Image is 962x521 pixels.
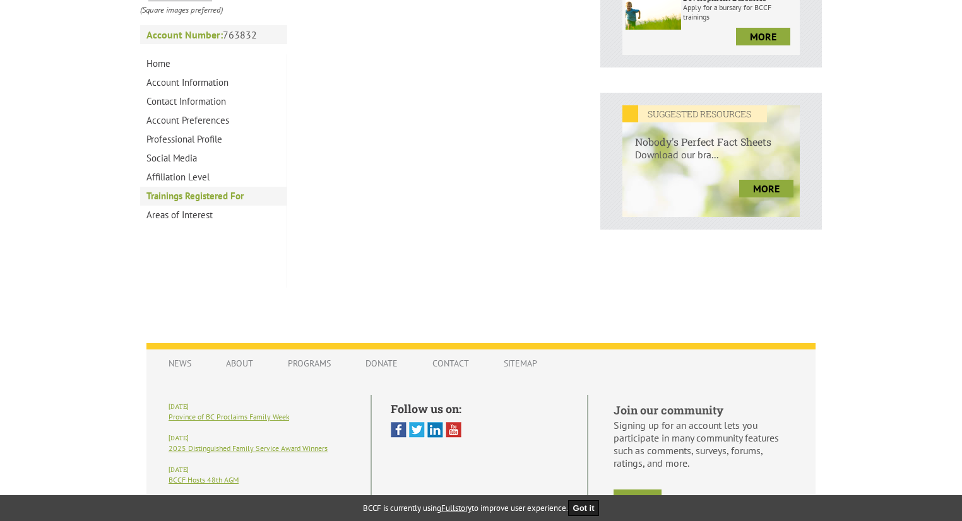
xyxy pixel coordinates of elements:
[446,422,461,438] img: You Tube
[169,475,239,484] a: BCCF Hosts 48th AGM
[140,130,287,149] a: Professional Profile
[622,105,767,122] em: SUGGESTED RESOURCES
[683,3,797,21] p: Apply for a bursary for BCCF trainings
[140,206,287,225] a: Areas of Interest
[169,412,289,421] a: Province of BC Proclaims Family Week
[169,443,328,453] a: 2025 Distinguished Family Service Award Winners
[427,422,443,438] img: Linked In
[140,187,287,206] a: Trainings Registered For
[736,28,790,45] a: more
[614,489,662,507] a: join
[140,92,287,111] a: Contact Information
[213,351,266,375] a: About
[169,434,352,442] h6: [DATE]
[409,422,425,438] img: Twitter
[739,180,793,197] a: more
[169,402,352,411] h6: [DATE]
[275,351,343,375] a: Programs
[140,4,223,15] i: (Square images preferred)
[140,73,287,92] a: Account Information
[146,28,223,41] strong: Account Number:
[140,25,287,44] p: 763832
[353,351,410,375] a: Donate
[169,465,352,474] h6: [DATE]
[441,503,472,513] a: Fullstory
[491,351,550,375] a: Sitemap
[614,419,793,469] p: Signing up for an account lets you participate in many community features such as comments, surve...
[140,168,287,187] a: Affiliation Level
[140,54,287,73] a: Home
[614,402,793,418] h5: Join our community
[568,500,600,516] button: Got it
[420,351,482,375] a: Contact
[391,401,568,416] h5: Follow us on:
[140,149,287,168] a: Social Media
[140,111,287,130] a: Account Preferences
[622,148,800,173] p: Download our bra...
[391,422,407,438] img: Facebook
[622,122,800,148] h6: Nobody's Perfect Fact Sheets
[156,351,204,375] a: News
